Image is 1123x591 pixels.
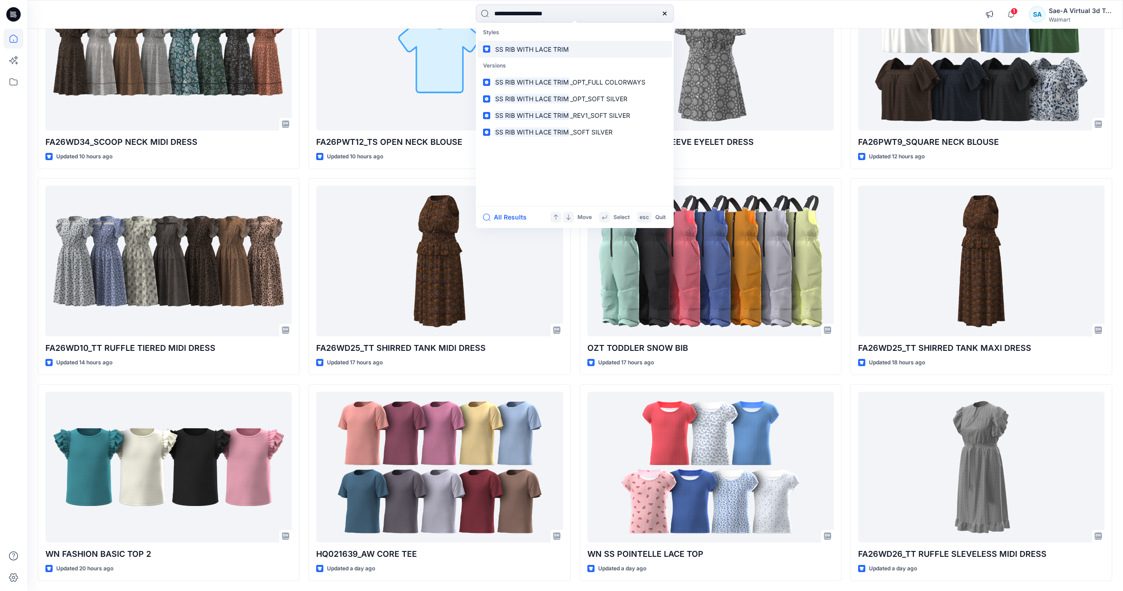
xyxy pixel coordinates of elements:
[494,127,570,137] mark: SS RIB WITH LACE TRIM
[858,136,1105,148] p: FA26PWT9_SQUARE NECK BLOUSE
[45,548,292,560] p: WN FASHION BASIC TOP 2
[316,342,563,354] p: FA26WD25_TT SHIRRED TANK MIDI DRESS
[655,213,666,222] p: Quit
[577,213,592,222] p: Move
[570,112,630,119] span: _REV1_SOFT SILVER
[316,136,563,148] p: FA26PWT12_TS OPEN NECK BLOUSE
[494,77,570,87] mark: SS RIB WITH LACE TRIM
[598,564,646,573] p: Updated a day ago
[869,152,925,161] p: Updated 12 hours ago
[1049,5,1112,16] div: Sae-A Virtual 3d Team
[327,152,383,161] p: Updated 10 hours ago
[45,186,292,336] a: FA26WD10_TT RUFFLE TIERED MIDI DRESS
[587,342,834,354] p: OZT TODDLER SNOW BIB
[478,74,672,90] a: SS RIB WITH LACE TRIM_OPT_FULL COLORWAYS
[478,41,672,58] a: SS RIB WITH LACE TRIM
[1029,6,1045,22] div: SA
[587,392,834,542] a: WN SS POINTELLE LACE TOP
[316,392,563,542] a: HQ021639_AW CORE TEE
[858,548,1105,560] p: FA26WD26_TT RUFFLE SLEVELESS MIDI DRESS
[858,186,1105,336] a: FA26WD25_TT SHIRRED TANK MAXI DRESS
[1011,8,1018,15] span: 1
[45,392,292,542] a: WN FASHION BASIC TOP 2
[327,564,375,573] p: Updated a day ago
[494,44,570,54] mark: SS RIB WITH LACE TRIM
[570,78,645,86] span: _OPT_FULL COLORWAYS
[56,564,113,573] p: Updated 20 hours ago
[1049,16,1112,23] div: Walmart
[478,24,672,41] p: Styles
[478,90,672,107] a: SS RIB WITH LACE TRIM_OPT_SOFT SILVER
[316,548,563,560] p: HQ021639_AW CORE TEE
[45,136,292,148] p: FA26WD34_SCOOP NECK MIDI DRESS
[570,128,613,136] span: _SOFT SILVER
[587,186,834,336] a: OZT TODDLER SNOW BIB
[316,186,563,336] a: FA26WD25_TT SHIRRED TANK MIDI DRESS
[587,136,834,148] p: FA26WD4_SHORT SLEEVE EYELET DRESS
[587,548,834,560] p: WN SS POINTELLE LACE TOP
[56,152,112,161] p: Updated 10 hours ago
[478,107,672,124] a: SS RIB WITH LACE TRIM_REV1_SOFT SILVER
[327,358,383,367] p: Updated 17 hours ago
[640,213,649,222] p: esc
[56,358,112,367] p: Updated 14 hours ago
[478,124,672,140] a: SS RIB WITH LACE TRIM_SOFT SILVER
[494,110,570,121] mark: SS RIB WITH LACE TRIM
[613,213,630,222] p: Select
[869,358,925,367] p: Updated 18 hours ago
[494,94,570,104] mark: SS RIB WITH LACE TRIM
[483,212,532,223] button: All Results
[858,342,1105,354] p: FA26WD25_TT SHIRRED TANK MAXI DRESS
[598,358,654,367] p: Updated 17 hours ago
[45,342,292,354] p: FA26WD10_TT RUFFLE TIERED MIDI DRESS
[869,564,917,573] p: Updated a day ago
[858,392,1105,542] a: FA26WD26_TT RUFFLE SLEVELESS MIDI DRESS
[570,95,627,103] span: _OPT_SOFT SILVER
[478,58,672,74] p: Versions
